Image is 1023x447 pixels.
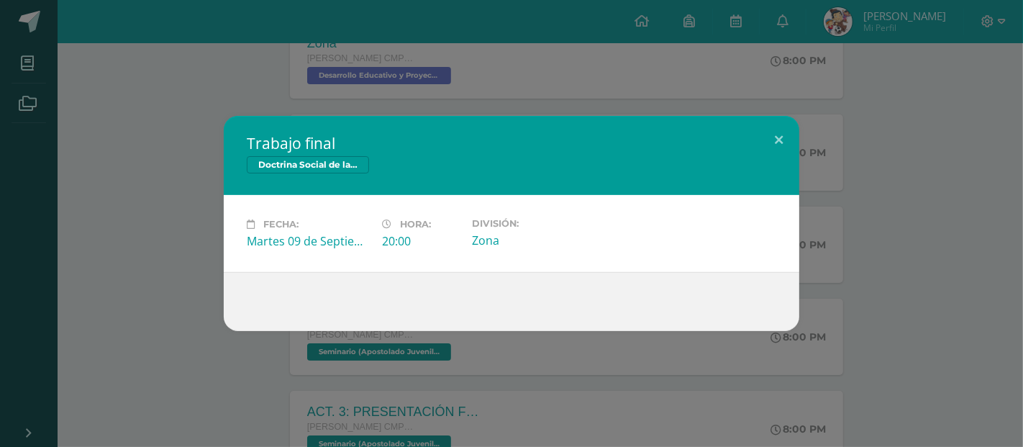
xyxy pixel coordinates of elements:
h2: Trabajo final [247,133,776,153]
span: Fecha: [263,219,299,230]
div: Martes 09 de Septiembre [247,233,370,249]
div: 20:00 [382,233,460,249]
button: Close (Esc) [758,116,799,165]
span: Hora: [400,219,431,230]
div: Zona [472,232,596,248]
label: División: [472,218,596,229]
span: Doctrina Social de la [DEMOGRAPHIC_DATA] [247,156,369,173]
